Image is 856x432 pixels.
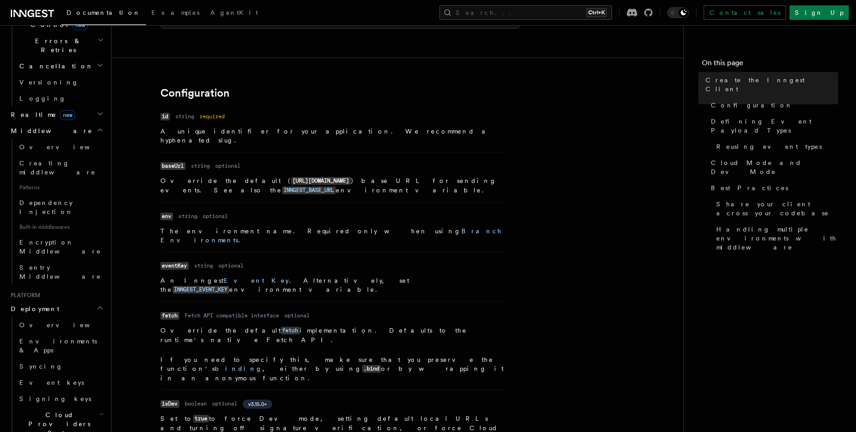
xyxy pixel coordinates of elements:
[284,312,310,319] dd: optional
[16,74,106,90] a: Versioning
[16,62,93,71] span: Cancellation
[713,138,838,155] a: Reusing event types
[16,317,106,333] a: Overview
[7,123,106,139] button: Middleware
[60,110,75,120] span: new
[16,58,106,74] button: Cancellation
[7,110,75,119] span: Realtime
[707,113,838,138] a: Defining Event Payload Types
[716,225,838,252] span: Handling multiple environments with middleware
[707,180,838,196] a: Best Practices
[210,9,258,16] span: AgentKit
[218,262,244,269] dd: optional
[61,3,146,25] a: Documentation
[16,195,106,220] a: Dependency Injection
[19,363,63,370] span: Syncing
[7,139,106,285] div: Middleware
[19,95,66,102] span: Logging
[16,333,106,358] a: Environments & Apps
[205,3,263,24] a: AgentKit
[702,58,838,72] h4: On this page
[16,155,106,180] a: Creating middleware
[173,286,229,293] a: INNGEST_EVENT_KEY
[7,301,106,317] button: Deployment
[160,355,506,383] p: If you need to specify this, make sure that you preserve the function's , either by using or by w...
[7,107,106,123] button: Realtimenew
[160,176,506,195] p: Override the default ( ) base URL for sending events. See also the environment variable.
[707,97,838,113] a: Configuration
[160,162,186,170] code: baseUrl
[191,162,210,169] dd: string
[711,101,793,110] span: Configuration
[151,9,200,16] span: Examples
[281,327,300,334] a: fetch
[19,199,73,215] span: Dependency Injection
[713,221,838,255] a: Handling multiple environments with middleware
[291,177,351,185] code: [URL][DOMAIN_NAME]
[19,160,96,176] span: Creating middleware
[160,227,502,244] a: Branch Environments
[212,400,237,407] dd: optional
[146,3,205,24] a: Examples
[203,213,228,220] dd: optional
[19,338,97,354] span: Environments & Apps
[667,7,689,18] button: Toggle dark mode
[160,227,506,245] p: The environment name. Required only when using .
[16,139,106,155] a: Overview
[160,276,506,294] p: An Inngest . Alternatively, set the environment variable.
[707,155,838,180] a: Cloud Mode and Dev Mode
[160,312,179,320] code: fetch
[16,358,106,374] a: Syncing
[200,113,225,120] dd: required
[160,113,170,120] code: id
[194,262,213,269] dd: string
[586,8,607,17] kbd: Ctrl+K
[711,183,788,192] span: Best Practices
[362,365,381,373] code: .bind
[16,90,106,107] a: Logging
[16,220,106,234] span: Built-in middlewares
[73,20,88,30] span: new
[248,401,267,408] span: v3.15.0+
[789,5,849,20] a: Sign Up
[160,326,506,344] p: Override the default implementation. Defaults to the runtime's native Fetch API.
[224,277,289,284] a: Event Key
[215,162,240,169] dd: optional
[173,286,229,294] code: INNGEST_EVENT_KEY
[713,196,838,221] a: Share your client across your codebase
[19,321,112,329] span: Overview
[16,391,106,407] a: Signing keys
[19,395,91,402] span: Signing keys
[705,76,838,94] span: Create the Inngest Client
[282,187,336,194] a: INNGEST_BASE_URL
[16,259,106,285] a: Sentry Middleware
[19,79,79,86] span: Versioning
[16,33,106,58] button: Errors & Retries
[185,312,279,319] dd: Fetch API compatible interface
[16,234,106,259] a: Encryption Middleware
[160,213,173,220] code: env
[16,374,106,391] a: Event keys
[160,262,189,270] code: eventKey
[439,5,612,20] button: Search...Ctrl+K
[16,36,98,54] span: Errors & Retries
[175,113,194,120] dd: string
[178,213,197,220] dd: string
[711,158,838,176] span: Cloud Mode and Dev Mode
[704,5,786,20] a: Contact sales
[19,239,101,255] span: Encryption Middleware
[19,379,84,386] span: Event keys
[19,264,101,280] span: Sentry Middleware
[215,365,262,372] a: binding
[716,200,838,218] span: Share your client across your codebase
[19,143,112,151] span: Overview
[7,292,40,299] span: Platform
[160,400,179,408] code: isDev
[716,142,822,151] span: Reusing event types
[193,415,209,423] code: true
[7,126,93,135] span: Middleware
[67,9,141,16] span: Documentation
[160,127,506,145] p: A unique identifier for your application. We recommend a hyphenated slug.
